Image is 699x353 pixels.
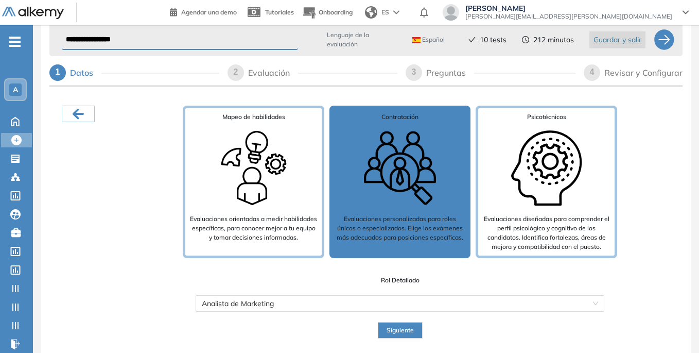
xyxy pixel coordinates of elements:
[248,64,298,81] div: Evaluación
[412,68,416,76] span: 3
[527,112,566,122] span: Psicotécnicos
[9,41,21,43] i: -
[480,35,506,45] span: 10 tests
[13,86,18,94] span: A
[505,127,588,209] img: Type of search
[381,276,420,285] span: Rol Detallado
[589,31,645,48] button: Guardar y salir
[593,34,641,45] span: Guardar y salir
[604,64,683,81] div: Revisar y Configurar
[365,6,377,19] img: world
[378,322,423,339] button: Siguiente
[393,10,399,14] img: arrow
[381,112,418,122] span: Contratación
[302,2,353,24] button: Onboarding
[336,214,464,242] p: Evaluaciones personalizadas para roles únicos o especializados. Elige los exámenes más adecuados ...
[319,8,353,16] span: Onboarding
[590,68,595,76] span: 4
[213,127,295,209] img: Type of search
[49,64,219,81] div: 1Datos
[70,64,101,81] div: Datos
[2,7,64,20] img: Logo
[56,68,60,76] span: 1
[426,64,474,81] div: Preguntas
[584,64,683,81] div: 4Revisar y Configurar
[648,304,699,353] iframe: Chat Widget
[222,112,285,122] span: Mapeo de habilidades
[533,35,574,45] span: 212 minutos
[387,326,414,335] span: Siguiente
[648,304,699,353] div: Widget de chat
[327,30,398,49] span: Lenguaje de la evaluación
[170,5,237,18] a: Agendar una demo
[412,36,445,44] span: Español
[359,127,441,209] img: Type of search
[412,37,421,43] img: ESP
[522,36,529,43] span: clock-circle
[265,8,294,16] span: Tutoriales
[234,68,238,76] span: 2
[381,8,389,17] span: ES
[468,36,476,43] span: check
[465,4,672,12] span: [PERSON_NAME]
[482,214,610,251] p: Evaluaciones diseñadas para comprender el perfil psicológico y cognitivo de los candidatos. Ident...
[228,64,397,81] div: 2Evaluación
[202,296,598,311] span: Analista de Marketing
[189,214,318,242] p: Evaluaciones orientadas a medir habilidades específicas, para conocer mejor a tu equipo y tomar d...
[406,64,575,81] div: 3Preguntas
[465,12,672,21] span: [PERSON_NAME][EMAIL_ADDRESS][PERSON_NAME][DOMAIN_NAME]
[181,8,237,16] span: Agendar una demo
